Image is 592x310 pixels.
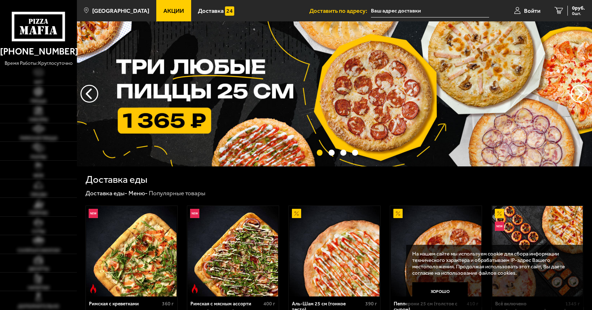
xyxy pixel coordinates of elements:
[187,206,279,296] a: НовинкаОстрое блюдоРимская с мясным ассорти
[225,6,234,16] img: 15daf4d41897b9f0e9f617042186c801.svg
[571,85,588,103] button: предыдущий
[86,206,177,296] img: Римская с креветками
[412,251,573,277] p: На нашем сайте мы используем cookie для сбора информации технического характера и обрабатываем IP...
[365,301,377,307] span: 390 г
[524,8,540,14] span: Войти
[31,155,46,159] span: Роллы
[33,173,44,178] span: WOK
[31,192,47,197] span: Обеды
[31,99,46,103] span: Пицца
[371,4,489,17] input: Ваш адрес доставки
[85,190,127,197] a: Доставка еды-
[391,206,481,296] img: Пепперони 25 см (толстое с сыром)
[492,206,583,296] a: АкционныйНовинкаВсё включено
[80,85,98,103] button: следующий
[163,8,184,14] span: Акции
[34,80,43,84] span: Хит
[572,6,585,11] span: 0 руб.
[317,150,323,156] button: точки переключения
[289,206,380,296] a: АкционныйАль-Шам 25 см (тонкое тесто)
[572,11,585,16] span: 0 шт.
[292,209,301,218] img: Акционный
[86,206,177,296] a: НовинкаОстрое блюдоРимская с креветками
[29,117,48,122] span: Наборы
[89,209,98,218] img: Новинка
[190,209,199,218] img: Новинка
[329,150,335,156] button: точки переключения
[89,301,160,307] div: Римская с креветками
[162,301,174,307] span: 360 г
[29,211,48,215] span: Горячее
[492,206,583,296] img: Всё включено
[340,150,346,156] button: точки переключения
[20,136,57,140] span: Римская пицца
[393,209,403,218] img: Акционный
[190,301,262,307] div: Римская с мясным ассорти
[190,284,199,293] img: Острое блюдо
[28,285,49,290] span: Напитки
[188,206,278,296] img: Римская с мясным ассорти
[18,304,59,309] span: Дополнительно
[412,282,468,301] button: Хорошо
[92,8,149,14] span: [GEOGRAPHIC_DATA]
[149,189,205,197] div: Популярные товары
[263,301,275,307] span: 400 г
[17,248,60,253] span: Салаты и закуски
[495,209,504,218] img: Акционный
[352,150,358,156] button: точки переключения
[32,229,45,234] span: Супы
[198,8,224,14] span: Доставка
[85,175,147,185] h1: Доставка еды
[89,284,98,293] img: Острое блюдо
[28,267,49,271] span: Десерты
[390,206,482,296] a: АкционныйПепперони 25 см (толстое с сыром)
[309,8,371,14] span: Доставить по адресу:
[129,190,148,197] a: Меню-
[289,206,380,296] img: Аль-Шам 25 см (тонкое тесто)
[495,222,504,231] img: Новинка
